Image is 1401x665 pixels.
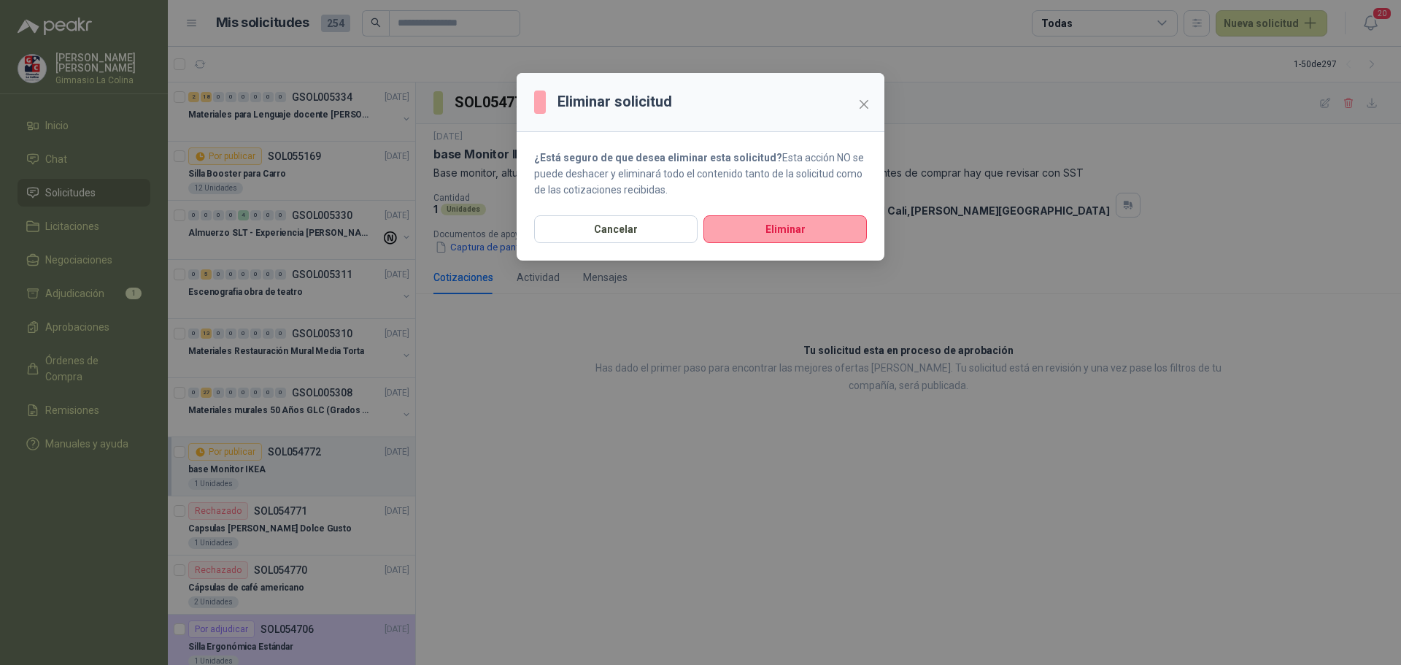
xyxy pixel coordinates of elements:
button: Cancelar [534,215,698,243]
button: Close [852,93,876,116]
h3: Eliminar solicitud [557,91,672,113]
span: close [858,99,870,110]
p: Esta acción NO se puede deshacer y eliminará todo el contenido tanto de la solicitud como de las ... [534,150,867,198]
strong: ¿Está seguro de que desea eliminar esta solicitud? [534,152,782,164]
button: Eliminar [703,215,867,243]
